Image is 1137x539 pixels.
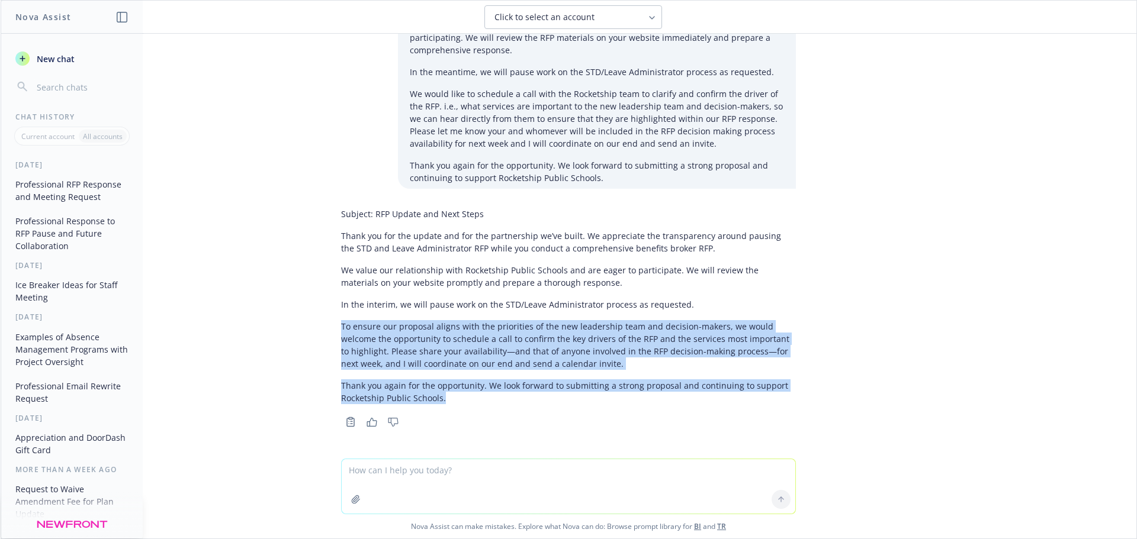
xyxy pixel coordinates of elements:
[1,464,143,475] div: More than a week ago
[11,376,133,408] button: Professional Email Rewrite Request
[1,260,143,270] div: [DATE]
[15,11,71,23] h1: Nova Assist
[410,66,784,78] p: In the meantime, we will pause work on the STD/Leave Administrator process as requested.
[34,53,75,65] span: New chat
[11,175,133,206] button: Professional RFP Response and Meeting Request
[34,79,129,95] input: Search chats
[11,327,133,372] button: Examples of Absence Management Programs with Project Oversight
[384,414,403,430] button: Thumbs down
[1,160,143,170] div: [DATE]
[11,479,133,524] button: Request to Waive Amendment Fee for Plan Update
[484,5,662,29] button: Click to select an account
[11,48,133,69] button: New chat
[410,19,784,56] p: We value our relationship with Rocketship Public Schools and are very interested in participating...
[11,275,133,307] button: Ice Breaker Ideas for Staff Meeting
[83,131,123,141] p: All accounts
[694,521,701,531] a: BI
[1,112,143,122] div: Chat History
[21,131,75,141] p: Current account
[341,320,796,370] p: To ensure our proposal aligns with the priorities of the new leadership team and decision-makers,...
[410,88,784,150] p: We would like to schedule a call with the Rocketship team to clarify and confirm the driver of th...
[341,298,796,311] p: In the interim, we will pause work on the STD/Leave Administrator process as requested.
[341,264,796,289] p: We value our relationship with Rocketship Public Schools and are eager to participate. We will re...
[11,211,133,256] button: Professional Response to RFP Pause and Future Collaboration
[5,514,1132,538] span: Nova Assist can make mistakes. Explore what Nova can do: Browse prompt library for and
[717,521,726,531] a: TR
[1,413,143,423] div: [DATE]
[494,11,595,23] span: Click to select an account
[341,230,796,254] p: Thank you for the update and for the partnership we’ve built. We appreciate the transparency arou...
[410,159,784,184] p: Thank you again for the opportunity. We look forward to submitting a strong proposal and continui...
[341,208,796,220] p: Subject: RFP Update and Next Steps
[11,428,133,460] button: Appreciation and DoorDash Gift Card
[341,379,796,404] p: Thank you again for the opportunity. We look forward to submitting a strong proposal and continui...
[1,312,143,322] div: [DATE]
[345,417,356,427] svg: Copy to clipboard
